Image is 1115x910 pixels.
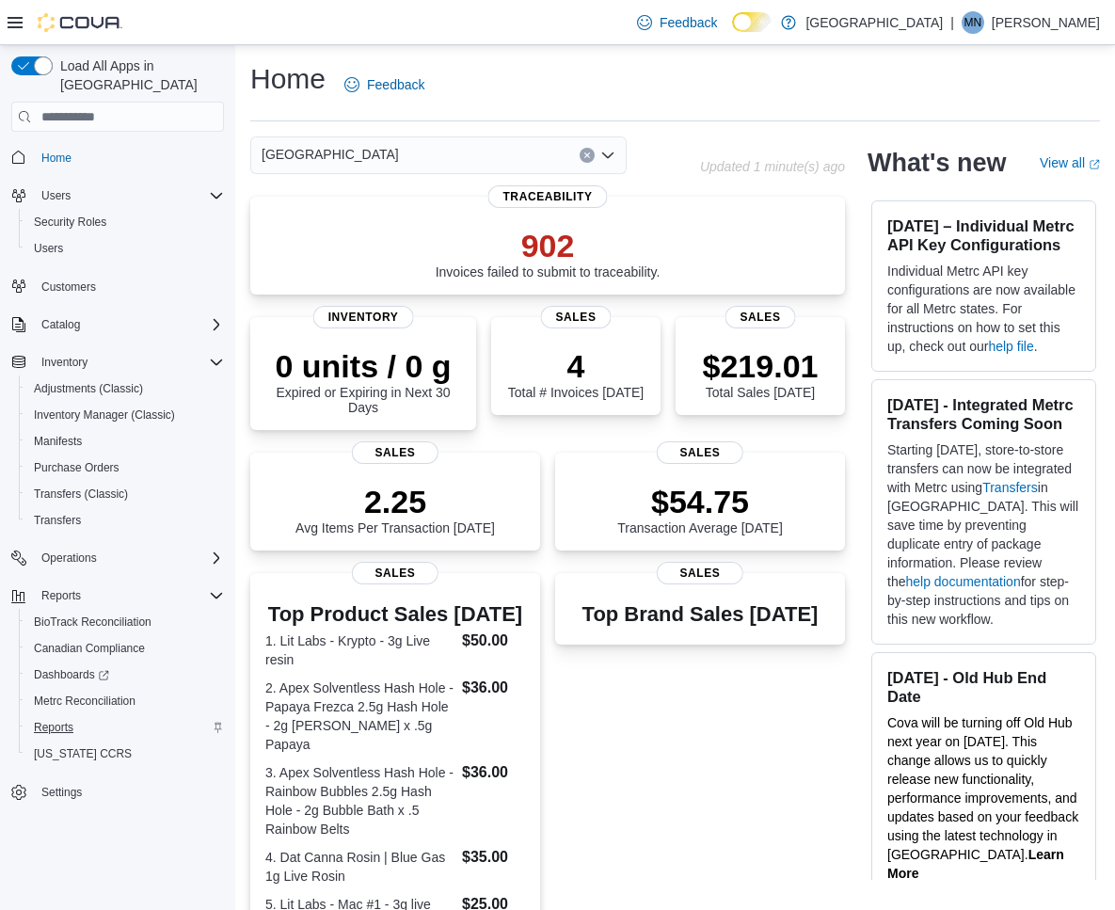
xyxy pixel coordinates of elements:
[34,720,73,735] span: Reports
[805,11,943,34] p: [GEOGRAPHIC_DATA]
[26,404,183,426] a: Inventory Manager (Classic)
[462,761,525,784] dd: $36.00
[19,428,231,455] button: Manifests
[26,237,224,260] span: Users
[26,456,224,479] span: Purchase Orders
[19,402,231,428] button: Inventory Manager (Classic)
[41,785,82,800] span: Settings
[34,184,224,207] span: Users
[580,148,595,163] button: Clear input
[19,375,231,402] button: Adjustments (Classic)
[295,483,495,535] div: Avg Items Per Transaction [DATE]
[617,483,783,520] p: $54.75
[34,241,63,256] span: Users
[26,690,224,712] span: Metrc Reconciliation
[19,688,231,714] button: Metrc Reconciliation
[887,262,1080,356] p: Individual Metrc API key configurations are now available for all Metrc states. For instructions ...
[34,584,224,607] span: Reports
[26,483,224,505] span: Transfers (Classic)
[26,637,152,660] a: Canadian Compliance
[295,483,495,520] p: 2.25
[4,143,231,170] button: Home
[582,603,819,626] h3: Top Brand Sales [DATE]
[34,147,79,169] a: Home
[265,347,461,385] p: 0 units / 0 g
[34,746,132,761] span: [US_STATE] CCRS
[868,148,1006,178] h2: What's new
[34,215,106,230] span: Security Roles
[34,407,175,423] span: Inventory Manager (Classic)
[19,481,231,507] button: Transfers (Classic)
[265,603,525,626] h3: Top Product Sales [DATE]
[4,545,231,571] button: Operations
[41,151,72,166] span: Home
[487,185,607,208] span: Traceability
[19,235,231,262] button: Users
[436,227,661,264] p: 902
[34,641,145,656] span: Canadian Compliance
[352,562,438,584] span: Sales
[657,562,743,584] span: Sales
[313,306,414,328] span: Inventory
[34,615,151,630] span: BioTrack Reconciliation
[26,377,224,400] span: Adjustments (Classic)
[541,306,612,328] span: Sales
[26,404,224,426] span: Inventory Manager (Classic)
[352,441,438,464] span: Sales
[34,487,128,502] span: Transfers (Classic)
[887,440,1080,629] p: Starting [DATE], store-to-store transfers can now be integrated with Metrc using in [GEOGRAPHIC_D...
[617,483,783,535] div: Transaction Average [DATE]
[34,184,78,207] button: Users
[41,279,96,295] span: Customers
[992,11,1100,34] p: [PERSON_NAME]
[34,381,143,396] span: Adjustments (Classic)
[436,227,661,279] div: Invoices failed to submit to traceability.
[905,574,1020,589] a: help documentation
[34,460,119,475] span: Purchase Orders
[26,637,224,660] span: Canadian Compliance
[34,276,104,298] a: Customers
[19,662,231,688] a: Dashboards
[4,273,231,300] button: Customers
[26,211,114,233] a: Security Roles
[34,694,135,709] span: Metrc Reconciliation
[19,714,231,741] button: Reports
[4,311,231,338] button: Catalog
[988,339,1033,354] a: help file
[982,480,1038,495] a: Transfers
[265,347,461,415] div: Expired or Expiring in Next 30 Days
[265,679,454,754] dt: 2. Apex Solventless Hash Hole - Papaya Frezca 2.5g Hash Hole - 2g [PERSON_NAME] x .5g Papaya
[34,351,224,374] span: Inventory
[26,456,127,479] a: Purchase Orders
[265,631,454,669] dt: 1. Lit Labs - Krypto - 3g Live resin
[265,763,454,838] dt: 3. Apex Solventless Hash Hole - Rainbow Bubbles 2.5g Hash Hole - 2g Bubble Bath x .5 Rainbow Belts
[4,778,231,806] button: Settings
[26,742,139,765] a: [US_STATE] CCRS
[262,143,399,166] span: [GEOGRAPHIC_DATA]
[887,395,1080,433] h3: [DATE] - Integrated Metrc Transfers Coming Soon
[629,4,725,41] a: Feedback
[962,11,984,34] div: Mike Noonan
[11,136,224,854] nav: Complex example
[26,377,151,400] a: Adjustments (Classic)
[4,183,231,209] button: Users
[337,66,432,104] a: Feedback
[34,434,82,449] span: Manifests
[703,347,819,400] div: Total Sales [DATE]
[53,56,224,94] span: Load All Apps in [GEOGRAPHIC_DATA]
[887,668,1080,706] h3: [DATE] - Old Hub End Date
[34,145,224,168] span: Home
[34,351,95,374] button: Inventory
[38,13,122,32] img: Cova
[26,742,224,765] span: Washington CCRS
[1040,155,1100,170] a: View allExternal link
[462,677,525,699] dd: $36.00
[26,663,117,686] a: Dashboards
[26,430,89,453] a: Manifests
[660,13,717,32] span: Feedback
[732,32,733,33] span: Dark Mode
[34,781,89,804] a: Settings
[26,690,143,712] a: Metrc Reconciliation
[19,741,231,767] button: [US_STATE] CCRS
[26,611,224,633] span: BioTrack Reconciliation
